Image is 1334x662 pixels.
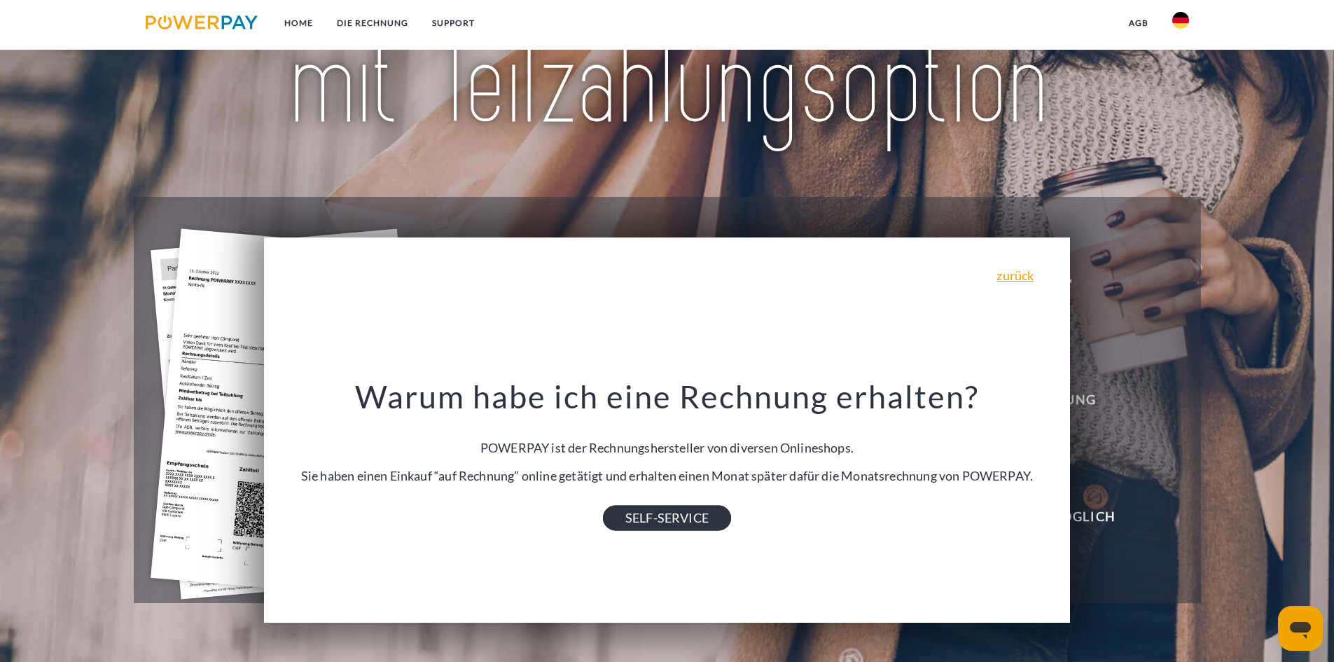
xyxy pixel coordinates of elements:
[420,11,487,36] a: SUPPORT
[272,11,325,36] a: Home
[1172,12,1189,29] img: de
[146,15,258,29] img: logo-powerpay.svg
[325,11,420,36] a: DIE RECHNUNG
[276,377,1057,416] h3: Warum habe ich eine Rechnung erhalten?
[276,377,1057,518] div: POWERPAY ist der Rechnungshersteller von diversen Onlineshops. Sie haben einen Einkauf “auf Rechn...
[603,506,731,531] a: SELF-SERVICE
[1117,11,1160,36] a: agb
[1278,606,1323,651] iframe: Schaltfläche zum Öffnen des Messaging-Fensters
[996,269,1034,282] a: zurück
